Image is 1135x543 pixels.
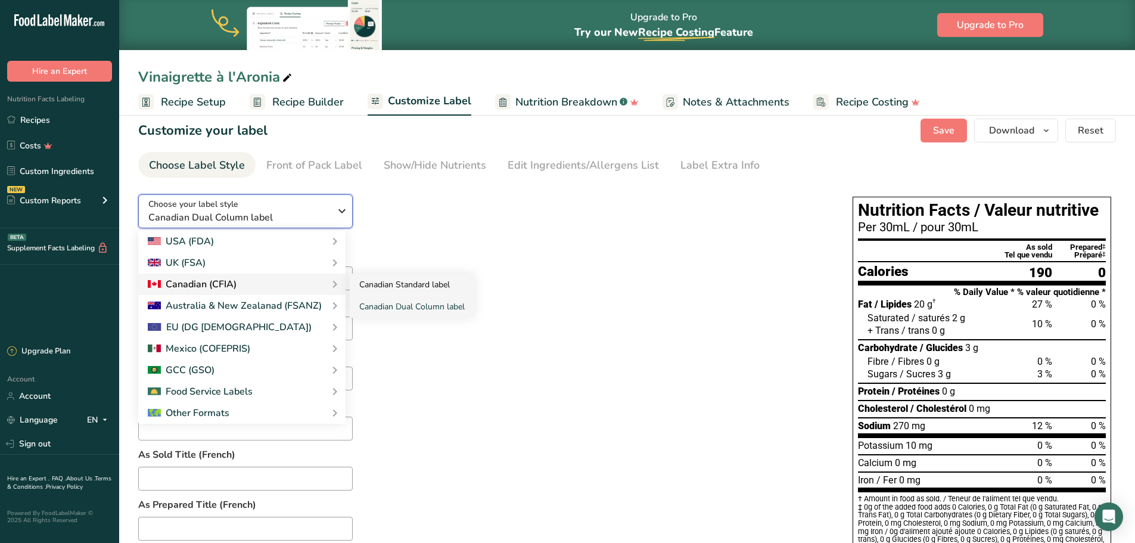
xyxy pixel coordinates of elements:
[920,342,963,353] span: / Glucides
[7,510,112,524] div: Powered By FoodLabelMaker © 2025 All Rights Reserved
[876,474,897,486] span: / Fer
[867,325,899,336] span: + Trans
[858,440,903,451] span: Potassium
[938,368,951,380] span: 3 g
[858,299,872,310] span: Fat
[1052,243,1106,251] div: Prepared
[495,89,639,116] a: Nutrition Breakdown
[1052,266,1106,280] div: 0
[138,66,294,88] div: Vinaigrette à l'Aronia
[149,157,245,173] div: Choose Label Style
[858,288,1106,297] div: % Daily Value * % valeur quotidienne *
[957,18,1024,32] span: Upgrade to Pro
[933,123,954,138] span: Save
[683,94,789,110] span: Notes & Attachments
[1026,243,1052,251] div: As sold
[912,312,950,324] span: / saturés
[867,356,889,367] span: Fibre
[937,13,1043,37] button: Upgrade to Pro
[148,406,229,420] div: Other Formats
[8,234,26,241] div: BETA
[901,325,929,336] span: / trans
[1037,356,1052,367] span: 0 %
[836,94,909,110] span: Recipe Costing
[858,386,890,397] span: Protein
[574,1,753,50] div: Upgrade to Pro
[910,403,966,414] span: / Cholestérol
[899,474,921,486] span: 0 mg
[858,342,918,353] span: Carbohydrate
[1091,457,1106,468] span: 0 %
[906,439,932,452] span: 10 mg
[858,403,908,414] span: Cholesterol
[1032,420,1052,432] span: 12 %
[148,256,206,270] div: UK (FSA)
[1091,474,1106,486] span: 0 %
[1094,502,1123,531] div: Open Intercom Messenger
[858,474,874,486] span: Iron
[250,89,344,116] a: Recipe Builder
[350,274,474,296] a: Canadian Standard label
[1091,368,1106,380] span: 0 %
[858,420,891,432] span: Sodium
[914,298,936,311] span: 20 g
[1091,356,1106,367] span: 0 %
[388,93,471,109] span: Customize Label
[7,409,58,430] a: Language
[867,368,897,380] span: Sugars
[1037,457,1052,468] span: 0 %
[148,320,312,334] div: EU (DG [DEMOGRAPHIC_DATA])
[1005,251,1052,259] div: Tel que vendu
[1032,299,1052,310] span: 27 %
[1091,318,1106,330] span: 0 %
[148,363,214,377] div: GCC (GSO)
[892,386,940,397] span: / Protéines
[932,324,945,337] span: 0 g
[7,194,81,207] div: Custom Reports
[148,210,330,225] span: Canadian Dual Column label
[7,474,111,491] a: Terms & Conditions .
[952,312,965,324] span: 2 g
[875,299,912,310] span: / Lipides
[926,355,940,368] span: 0 g
[969,402,990,415] span: 0 mg
[1037,368,1052,380] span: 3 %
[350,296,474,318] a: Canadian Dual Column label
[138,498,353,512] label: As Prepared Title (French)
[7,61,112,82] button: Hire an Expert
[148,299,322,313] div: Australia & New Zealanad (FSANZ)
[1037,440,1052,451] span: 0 %
[858,221,1106,233] div: Per 30mL / pour 30mL
[148,342,250,356] div: Mexico (COFEPRIS)
[1029,266,1052,280] div: 190
[921,119,967,142] button: Save
[66,474,95,483] a: About Us .
[574,25,753,39] span: Try our New Feature
[1102,251,1106,259] div: ‡
[384,157,486,173] div: Show/Hide Nutrients
[7,186,25,193] div: NEW
[1091,420,1106,432] span: 0 %
[7,474,49,483] a: Hire an Expert .
[138,121,268,141] h1: Customize your label
[148,277,237,291] div: Canadian (CFIA)
[1091,299,1106,310] span: 0 %
[893,420,925,432] span: 270 mg
[148,234,214,249] div: USA (FDA)
[942,385,955,398] span: 0 g
[46,483,83,491] a: Privacy Policy
[1052,251,1106,259] div: Préparé
[858,495,1106,503] div: † Amount in food as sold. / Teneur de l'aliment tel que vendu.
[1032,318,1052,330] span: 10 %
[895,457,916,469] span: 0 mg
[663,89,789,116] a: Notes & Attachments
[974,119,1058,142] button: Download
[161,94,226,110] span: Recipe Setup
[900,368,935,380] span: / Sucres
[508,157,659,173] div: Edit Ingredients/Allergens List
[1078,123,1103,138] span: Reset
[680,157,760,173] div: Label Extra Info
[638,25,714,39] span: Recipe Costing
[272,94,344,110] span: Recipe Builder
[515,94,617,110] span: Nutrition Breakdown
